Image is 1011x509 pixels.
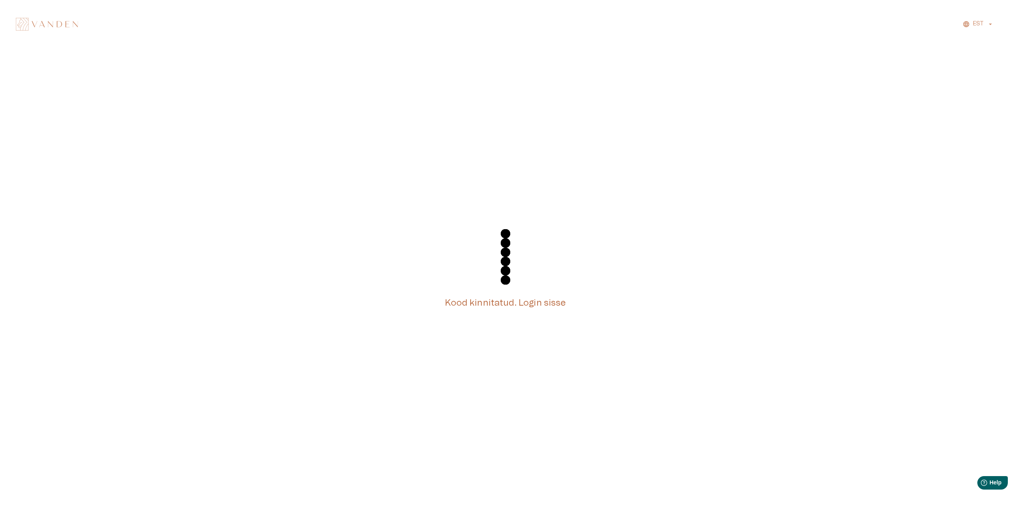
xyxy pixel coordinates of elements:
img: Vanden logo [16,18,78,31]
iframe: Help widget launcher [949,473,1011,495]
h5: Kood kinnitatud. Login sisse [445,297,566,309]
button: EST [961,18,995,30]
p: EST [973,20,984,28]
